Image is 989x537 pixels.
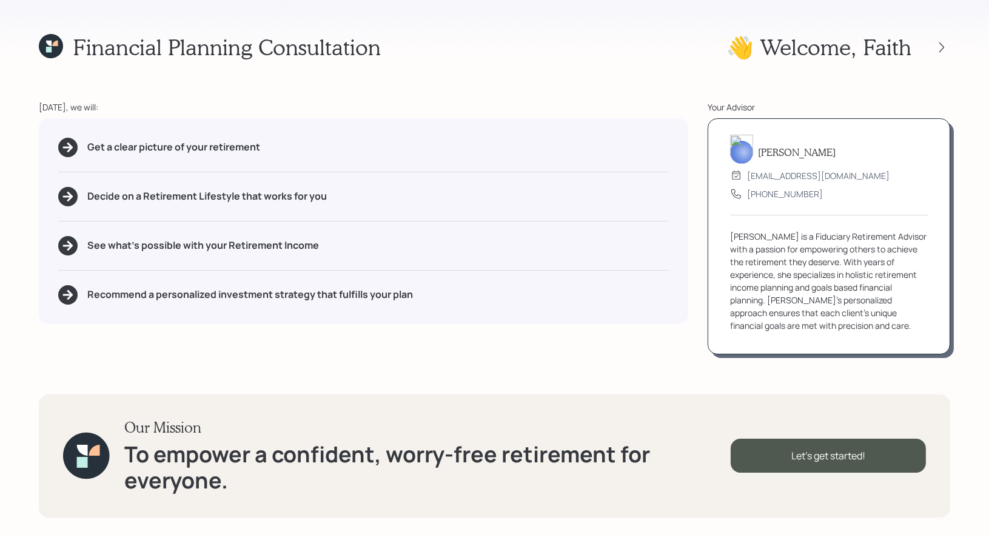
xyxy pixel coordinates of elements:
[730,230,928,332] div: [PERSON_NAME] is a Fiduciary Retirement Advisor with a passion for empowering others to achieve t...
[747,169,890,182] div: [EMAIL_ADDRESS][DOMAIN_NAME]
[87,289,413,300] h5: Recommend a personalized investment strategy that fulfills your plan
[731,439,926,473] div: Let's get started!
[124,441,731,493] h1: To empower a confident, worry-free retirement for everyone.
[758,146,836,158] h5: [PERSON_NAME]
[87,141,260,153] h5: Get a clear picture of your retirement
[73,34,381,60] h1: Financial Planning Consultation
[87,240,319,251] h5: See what's possible with your Retirement Income
[747,187,823,200] div: [PHONE_NUMBER]
[39,101,688,113] div: [DATE], we will:
[87,191,327,202] h5: Decide on a Retirement Lifestyle that works for you
[730,135,753,164] img: treva-nostdahl-headshot.png
[726,34,911,60] h1: 👋 Welcome , Faith
[708,101,950,113] div: Your Advisor
[124,419,731,436] h3: Our Mission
